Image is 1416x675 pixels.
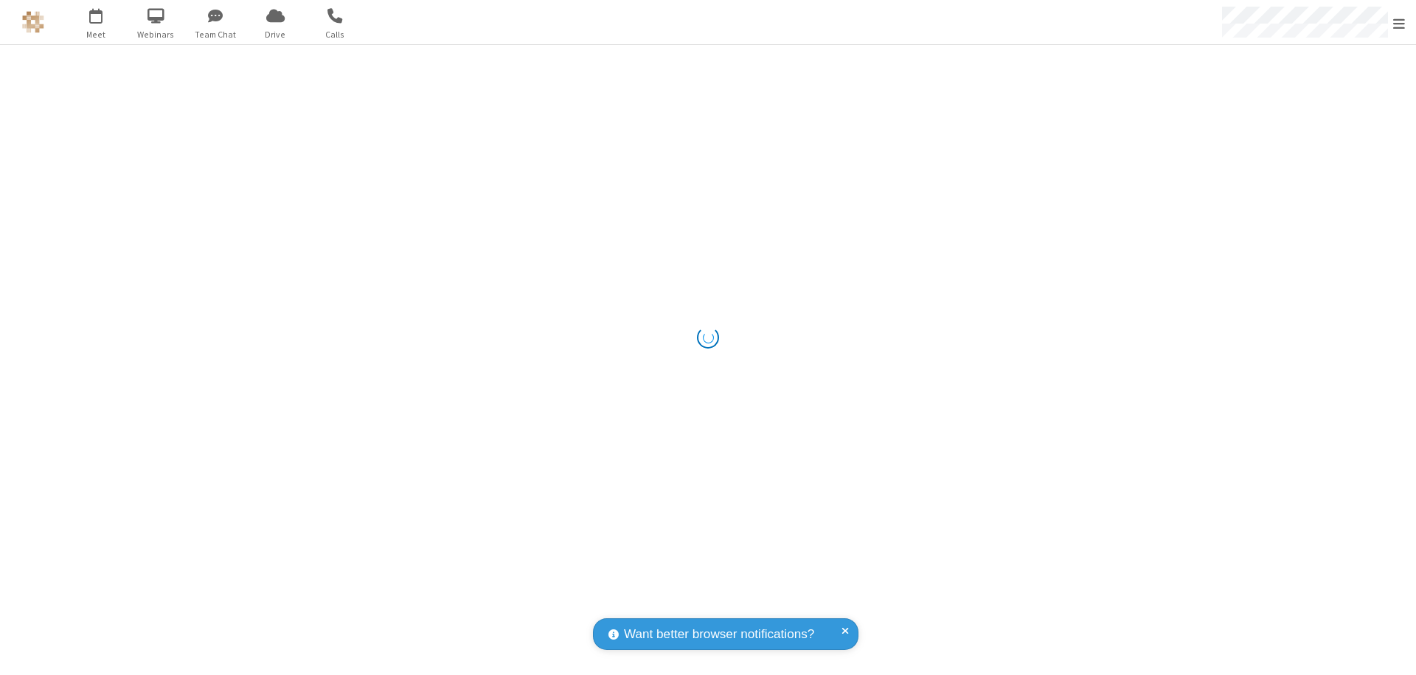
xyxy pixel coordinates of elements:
[308,28,363,41] span: Calls
[188,28,243,41] span: Team Chat
[248,28,303,41] span: Drive
[22,11,44,33] img: QA Selenium DO NOT DELETE OR CHANGE
[69,28,124,41] span: Meet
[624,625,814,644] span: Want better browser notifications?
[128,28,184,41] span: Webinars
